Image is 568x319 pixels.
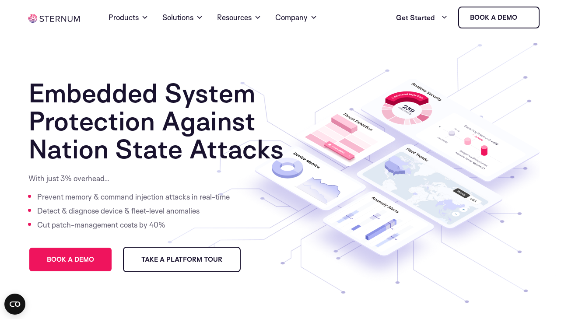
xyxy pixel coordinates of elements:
a: Solutions [162,2,203,33]
img: sternum iot [521,14,528,21]
a: Products [109,2,148,33]
a: Take a Platform Tour [123,247,241,272]
img: sternum iot [28,14,80,23]
li: Prevent memory & command injection attacks in real-time [37,190,232,204]
p: With just 3% overhead… [28,173,232,184]
h1: Embedded System Protection Against Nation State Attacks [28,79,293,163]
span: Book a demo [47,256,94,263]
li: Detect & diagnose device & fleet-level anomalies [37,204,232,218]
a: Book a demo [458,7,540,28]
span: Take a Platform Tour [141,256,222,263]
a: Book a demo [28,247,112,272]
a: Resources [217,2,261,33]
a: Get Started [396,9,448,26]
a: Company [275,2,317,33]
li: Cut patch-management costs by 40% [37,218,232,232]
button: Open CMP widget [4,294,25,315]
